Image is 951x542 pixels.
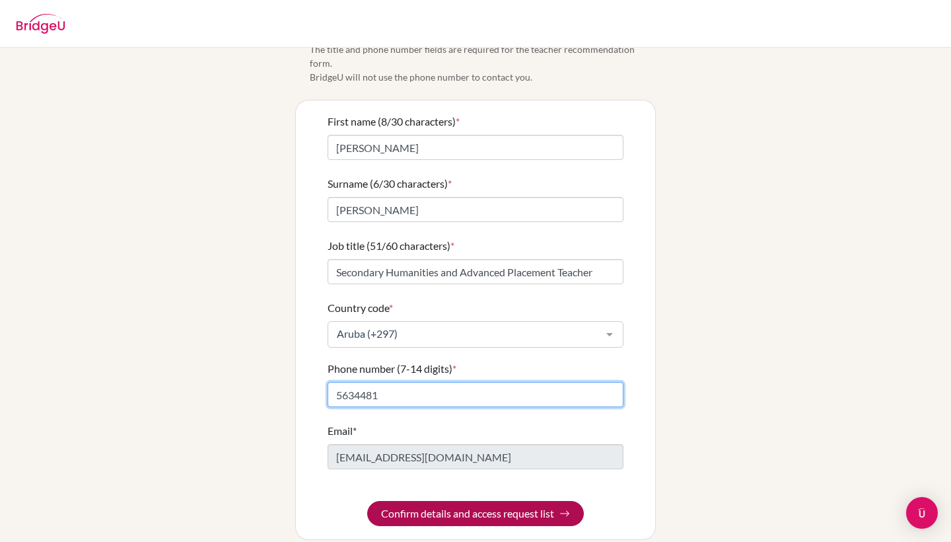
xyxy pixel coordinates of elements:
[328,300,393,316] label: Country code
[328,135,623,160] input: Enter your first name
[328,382,623,407] input: Enter your number
[328,259,623,284] input: Enter your job title
[328,361,456,377] label: Phone number (7-14 digits)
[16,14,65,34] img: BridgeU logo
[328,114,460,130] label: First name (8/30 characters)
[328,423,357,439] label: Email*
[310,15,656,84] span: Please confirm your profile details first so that you won’t need to input in each teacher recomme...
[906,497,938,529] div: Open Intercom Messenger
[559,508,570,519] img: Arrow right
[328,197,623,222] input: Enter your surname
[334,327,596,340] span: Aruba (+297)
[328,176,452,192] label: Surname (6/30 characters)
[367,501,584,526] button: Confirm details and access request list
[328,238,454,254] label: Job title (51/60 characters)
